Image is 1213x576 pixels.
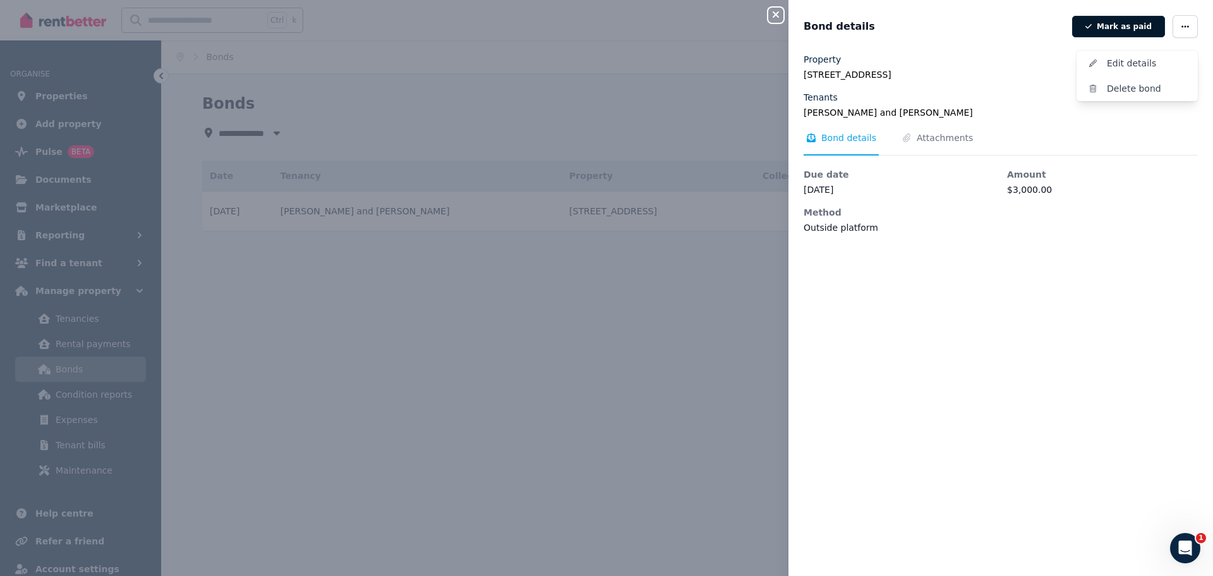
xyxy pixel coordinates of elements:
[804,206,994,219] dt: Method
[804,19,875,34] span: Bond details
[1107,81,1188,96] span: Delete bond
[804,53,841,66] label: Property
[1196,533,1206,543] span: 1
[804,132,1198,156] nav: Tabs
[804,68,1198,81] legend: [STREET_ADDRESS]
[804,168,994,181] dt: Due date
[804,183,994,196] dd: [DATE]
[1007,183,1198,196] dd: $3,000.00
[804,91,838,104] label: Tenants
[1007,168,1198,181] dt: Amount
[804,106,1198,119] legend: [PERSON_NAME] and [PERSON_NAME]
[1107,56,1188,71] span: Edit details
[1072,16,1165,37] button: Mark as paid
[1170,533,1200,563] iframe: Intercom live chat
[804,221,994,234] dd: Outside platform
[821,132,876,144] span: Bond details
[1077,51,1198,76] button: Edit details
[1077,76,1198,101] button: Delete bond
[917,132,973,144] span: Attachments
